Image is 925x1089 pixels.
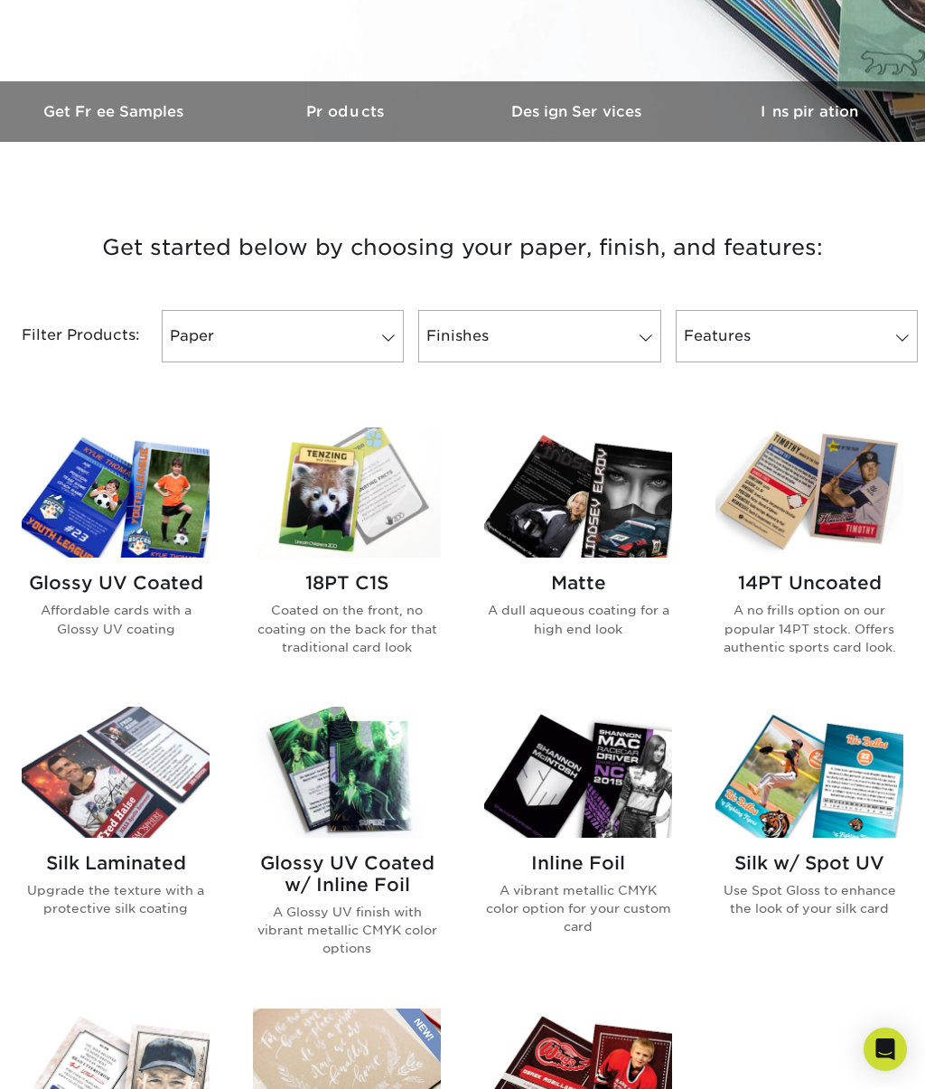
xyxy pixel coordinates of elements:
[484,601,672,638] p: A dull aqueous coating for a high end look
[22,572,210,594] h2: Glossy UV Coated
[484,881,672,936] p: A vibrant metallic CMYK color option for your custom card
[22,707,210,837] img: Silk Laminated Trading Cards
[396,1009,441,1063] img: New Product
[484,572,672,594] h2: Matte
[484,852,672,874] h2: Inline Foil
[715,427,903,558] img: 14PT Uncoated Trading Cards
[676,310,918,362] a: Features
[253,707,441,837] img: Glossy UV Coated w/ Inline Foil Trading Cards
[484,707,672,837] img: Inline Foil Trading Cards
[462,103,694,120] h3: Design Services
[22,852,210,874] h2: Silk Laminated
[715,707,903,837] img: Silk w/ Spot UV Trading Cards
[418,310,660,362] a: Finishes
[694,103,925,120] h3: Inspiration
[253,427,441,685] a: 18PT C1S Trading Cards 18PT C1S Coated on the front, no coating on the back for that traditional ...
[253,572,441,594] h2: 18PT C1S
[231,81,462,142] a: Products
[22,707,210,986] a: Silk Laminated Trading Cards Silk Laminated Upgrade the texture with a protective silk coating
[462,81,694,142] a: Design Services
[715,572,903,594] h2: 14PT Uncoated
[484,427,672,685] a: Matte Trading Cards Matte A dull aqueous coating for a high end look
[715,707,903,986] a: Silk w/ Spot UV Trading Cards Silk w/ Spot UV Use Spot Gloss to enhance the look of your silk card
[253,852,441,896] h2: Glossy UV Coated w/ Inline Foil
[22,427,210,558] img: Glossy UV Coated Trading Cards
[231,103,462,120] h3: Products
[715,852,903,874] h2: Silk w/ Spot UV
[253,903,441,958] p: A Glossy UV finish with vibrant metallic CMYK color options
[694,81,925,142] a: Inspiration
[715,427,903,685] a: 14PT Uncoated Trading Cards 14PT Uncoated A no frills option on our popular 14PT stock. Offers au...
[14,207,911,288] h3: Get started below by choosing your paper, finish, and features:
[715,601,903,656] p: A no frills option on our popular 14PT stock. Offers authentic sports card look.
[484,427,672,558] img: Matte Trading Cards
[253,427,441,558] img: 18PT C1S Trading Cards
[22,881,210,918] p: Upgrade the texture with a protective silk coating
[484,707,672,986] a: Inline Foil Trading Cards Inline Foil A vibrant metallic CMYK color option for your custom card
[22,427,210,685] a: Glossy UV Coated Trading Cards Glossy UV Coated Affordable cards with a Glossy UV coating
[162,310,404,362] a: Paper
[22,601,210,638] p: Affordable cards with a Glossy UV coating
[253,707,441,986] a: Glossy UV Coated w/ Inline Foil Trading Cards Glossy UV Coated w/ Inline Foil A Glossy UV finish ...
[253,601,441,656] p: Coated on the front, no coating on the back for that traditional card look
[715,881,903,918] p: Use Spot Gloss to enhance the look of your silk card
[864,1028,907,1071] div: Open Intercom Messenger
